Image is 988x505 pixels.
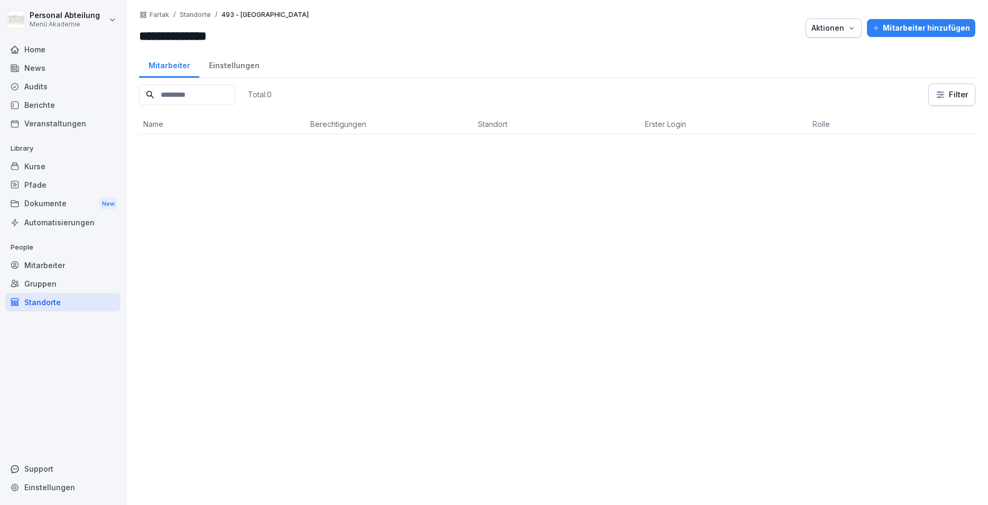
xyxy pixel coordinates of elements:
button: Filter [929,84,975,105]
a: Berichte [5,96,121,114]
div: Support [5,460,121,478]
p: Personal Abteilung [30,11,100,20]
a: Audits [5,77,121,96]
a: Standorte [5,293,121,311]
a: DokumenteNew [5,194,121,214]
a: Mitarbeiter [5,256,121,274]
p: / [173,11,176,19]
a: Kurse [5,157,121,176]
div: Filter [935,89,968,100]
p: / [215,11,217,19]
a: Einstellungen [199,51,269,78]
p: Total: 0 [248,89,272,99]
div: Dokumente [5,194,121,214]
a: Gruppen [5,274,121,293]
p: Menü Akademie [30,21,100,28]
p: Library [5,140,121,157]
a: Home [5,40,121,59]
a: Pfade [5,176,121,194]
p: People [5,239,121,256]
div: Mitarbeiter hinzufügen [872,22,970,34]
a: Automatisierungen [5,213,121,232]
div: New [99,198,117,210]
th: Erster Login [641,114,808,134]
a: News [5,59,121,77]
th: Name [139,114,306,134]
a: Fartak [150,11,169,19]
a: Veranstaltungen [5,114,121,133]
a: Mitarbeiter [139,51,199,78]
p: 493 - [GEOGRAPHIC_DATA] [221,11,309,19]
th: Berechtigungen [306,114,473,134]
th: Rolle [808,114,975,134]
a: Einstellungen [5,478,121,497]
div: Aktionen [811,22,856,34]
button: Aktionen [806,19,862,38]
th: Standort [474,114,641,134]
button: Mitarbeiter hinzufügen [867,19,975,37]
p: Standorte [180,11,211,19]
